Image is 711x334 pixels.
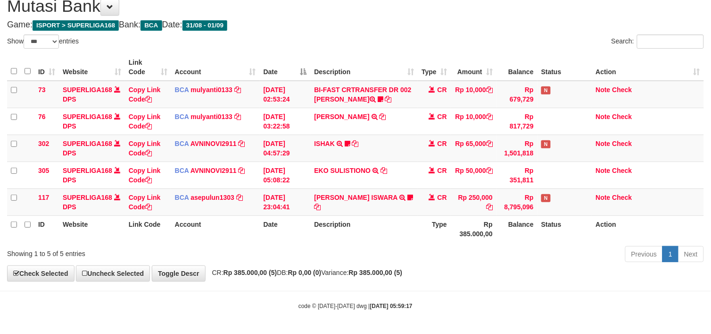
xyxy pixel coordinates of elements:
small: code © [DATE]-[DATE] dwg | [298,303,413,309]
span: BCA [175,167,189,174]
th: Action: activate to sort column ascending [592,54,704,81]
span: CR [438,167,447,174]
a: Copy EKO SULISTIONO to clipboard [380,167,387,174]
span: Has Note [541,86,551,94]
span: 305 [38,167,49,174]
span: 76 [38,113,46,120]
a: 1 [662,246,678,262]
a: asepulun1303 [190,194,234,201]
td: Rp 817,729 [496,108,537,135]
a: mulyanti0133 [190,113,232,120]
a: Copy DEWI PITRI NINGSIH to clipboard [380,113,386,120]
span: ISPORT > SUPERLIGA168 [33,20,119,31]
td: [DATE] 03:22:58 [260,108,311,135]
td: Rp 50,000 [451,162,496,188]
a: Note [596,86,611,94]
a: SUPERLIGA168 [63,140,112,147]
th: Date: activate to sort column descending [260,54,311,81]
a: Check Selected [7,265,74,282]
span: CR: DB: Variance: [207,269,403,276]
a: EKO SULISTIONO [314,167,371,174]
th: Action [592,215,704,242]
a: Note [596,167,611,174]
a: Copy BI-FAST CRTRANSFER DR 002 MUHAMAD MADROJI to clipboard [385,95,392,103]
div: Showing 1 to 5 of 5 entries [7,245,289,258]
th: Date [260,215,311,242]
h4: Game: Bank: Date: [7,20,704,30]
a: Check [612,86,632,94]
a: Copy AVNINOVI2911 to clipboard [239,140,245,147]
span: CR [438,86,447,94]
th: Account [171,215,260,242]
th: Status [537,215,592,242]
span: 31/08 - 01/09 [182,20,228,31]
a: Copy Rp 250,000 to clipboard [486,203,493,211]
a: SUPERLIGA168 [63,194,112,201]
span: BCA [175,140,189,147]
a: Copy asepulun1303 to clipboard [236,194,243,201]
a: Copy mulyanti0133 to clipboard [234,113,241,120]
th: Type [418,215,451,242]
a: Copy DIONYSIUS ISWARA to clipboard [314,203,321,211]
th: Account: activate to sort column ascending [171,54,260,81]
a: Uncheck Selected [76,265,150,282]
a: Copy Link Code [129,167,161,184]
td: DPS [59,81,125,108]
strong: [DATE] 05:59:17 [370,303,413,309]
th: Link Code [125,215,171,242]
td: [DATE] 05:08:22 [260,162,311,188]
th: Website [59,215,125,242]
th: Rp 385.000,00 [451,215,496,242]
td: [DATE] 04:57:29 [260,135,311,162]
th: Type: activate to sort column ascending [418,54,451,81]
span: BCA [175,86,189,94]
td: DPS [59,162,125,188]
select: Showentries [24,34,59,49]
a: Check [612,167,632,174]
td: Rp 1,501,818 [496,135,537,162]
td: Rp 679,729 [496,81,537,108]
td: DPS [59,188,125,215]
a: Copy Rp 65,000 to clipboard [486,140,493,147]
a: Check [612,140,632,147]
td: DPS [59,135,125,162]
a: Copy Rp 10,000 to clipboard [486,113,493,120]
a: SUPERLIGA168 [63,113,112,120]
span: Has Note [541,140,551,148]
a: mulyanti0133 [190,86,232,94]
a: Copy mulyanti0133 to clipboard [234,86,241,94]
a: Note [596,113,611,120]
span: Has Note [541,194,551,202]
td: Rp 250,000 [451,188,496,215]
a: Check [612,194,632,201]
span: BCA [141,20,162,31]
span: BCA [175,113,189,120]
a: AVNINOVI2911 [190,167,237,174]
td: Rp 10,000 [451,108,496,135]
a: Copy Link Code [129,113,161,130]
a: Copy Link Code [129,86,161,103]
a: SUPERLIGA168 [63,86,112,94]
td: Rp 351,811 [496,162,537,188]
a: [PERSON_NAME] [314,113,370,120]
span: 302 [38,140,49,147]
a: Copy Link Code [129,140,161,157]
a: [PERSON_NAME] ISWARA [314,194,398,201]
a: ISHAK [314,140,335,147]
span: BCA [175,194,189,201]
a: SUPERLIGA168 [63,167,112,174]
label: Show entries [7,34,79,49]
a: Previous [625,246,663,262]
a: Copy Rp 50,000 to clipboard [486,167,493,174]
th: ID: activate to sort column ascending [34,54,59,81]
span: 73 [38,86,46,94]
th: Description [311,215,418,242]
a: Copy Link Code [129,194,161,211]
strong: Rp 385.000,00 (5) [349,269,403,276]
a: Toggle Descr [152,265,206,282]
th: Website: activate to sort column ascending [59,54,125,81]
td: Rp 65,000 [451,135,496,162]
input: Search: [637,34,704,49]
td: DPS [59,108,125,135]
td: BI-FAST CRTRANSFER DR 002 [PERSON_NAME] [311,81,418,108]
